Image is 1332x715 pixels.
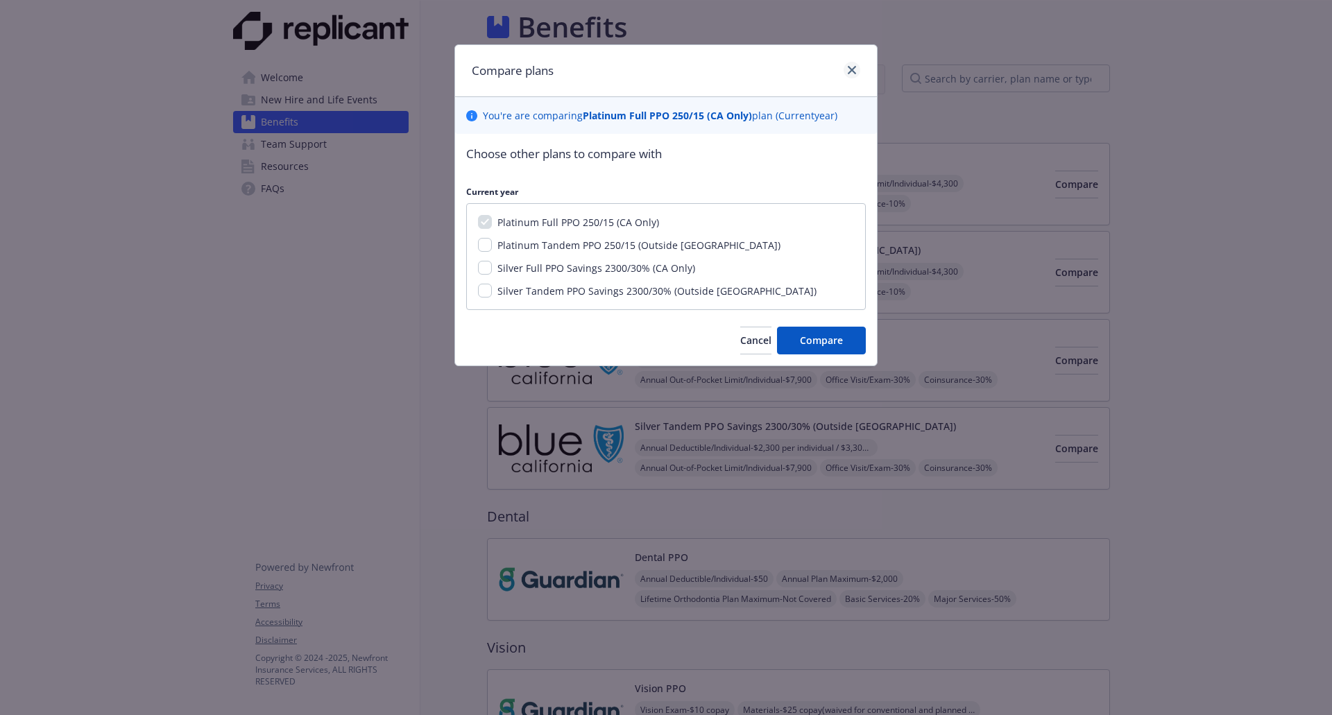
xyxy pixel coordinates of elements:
span: Platinum Tandem PPO 250/15 (Outside [GEOGRAPHIC_DATA]) [497,239,780,252]
h1: Compare plans [472,62,554,80]
span: Silver Tandem PPO Savings 2300/30% (Outside [GEOGRAPHIC_DATA]) [497,284,817,298]
button: Cancel [740,327,771,354]
a: close [844,62,860,78]
p: You ' re are comparing plan ( Current year) [483,108,837,123]
p: Choose other plans to compare with [466,145,866,163]
p: Current year [466,186,866,198]
span: Cancel [740,334,771,347]
span: Platinum Full PPO 250/15 (CA Only) [497,216,659,229]
b: Platinum Full PPO 250/15 (CA Only) [583,109,752,122]
span: Compare [800,334,843,347]
span: Silver Full PPO Savings 2300/30% (CA Only) [497,261,695,275]
button: Compare [777,327,866,354]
